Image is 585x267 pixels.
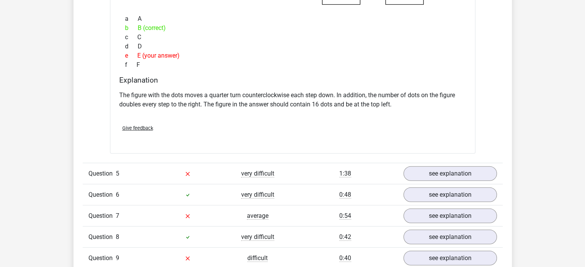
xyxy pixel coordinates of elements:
span: 0:40 [339,254,351,262]
h4: Explanation [119,76,466,85]
a: see explanation [403,251,497,265]
span: 7 [116,212,119,219]
span: f [125,60,137,70]
span: 5 [116,170,119,177]
a: see explanation [403,187,497,202]
a: see explanation [403,209,497,223]
span: very difficult [241,233,274,241]
span: 0:54 [339,212,351,220]
div: B (correct) [119,23,466,33]
span: very difficult [241,170,274,177]
span: b [125,23,138,33]
a: see explanation [403,166,497,181]
a: see explanation [403,230,497,244]
span: very difficult [241,191,274,199]
span: d [125,42,138,51]
span: Question [88,211,116,221]
span: Give feedback [122,125,153,131]
div: A [119,14,466,23]
div: C [119,33,466,42]
span: 9 [116,254,119,262]
span: Question [88,232,116,242]
span: 0:42 [339,233,351,241]
span: 8 [116,233,119,240]
span: 0:48 [339,191,351,199]
p: The figure with the dots moves a quarter turn counterclockwise each step down. In addition, the n... [119,91,466,109]
span: 6 [116,191,119,198]
div: D [119,42,466,51]
span: e [125,51,137,60]
div: E (your answer) [119,51,466,60]
span: difficult [247,254,268,262]
span: average [247,212,268,220]
span: 1:38 [339,170,351,177]
span: Question [88,190,116,199]
span: c [125,33,137,42]
span: Question [88,254,116,263]
div: F [119,60,466,70]
span: a [125,14,138,23]
span: Question [88,169,116,178]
